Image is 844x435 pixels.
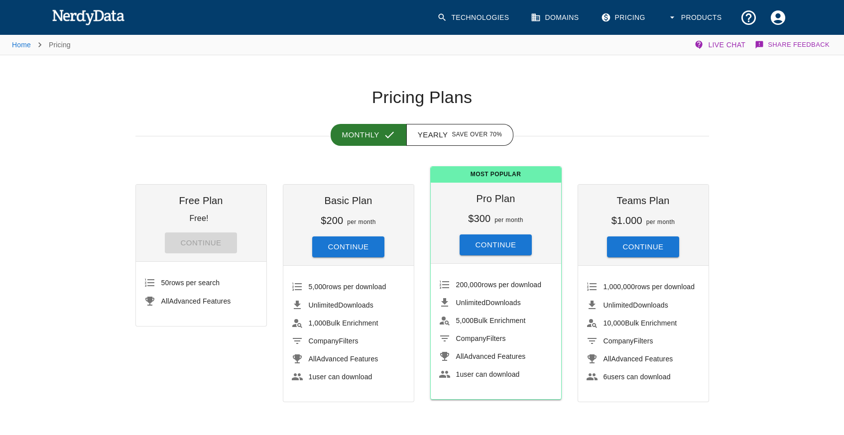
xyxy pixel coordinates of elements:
[406,124,514,146] button: Yearly Save over 70%
[161,297,169,305] span: All
[309,319,327,327] span: 1,000
[431,3,517,32] a: Technologies
[456,299,521,307] span: Downloads
[456,370,460,378] span: 1
[309,355,317,363] span: All
[607,236,680,257] button: Continue
[456,370,520,378] span: user can download
[456,334,506,342] span: Filters
[603,301,668,309] span: Downloads
[603,283,635,291] span: 1,000,000
[161,279,220,287] span: rows per search
[611,215,642,226] h6: $1.000
[525,3,587,32] a: Domains
[456,317,474,325] span: 5,000
[456,352,464,360] span: All
[603,337,653,345] span: Filters
[734,3,763,32] button: Support and Documentation
[456,317,526,325] span: Bulk Enrichment
[460,234,532,255] button: Continue
[603,337,634,345] span: Company
[646,218,675,225] span: per month
[309,283,386,291] span: rows per download
[794,364,832,402] iframe: Drift Widget Chat Controller
[135,87,709,108] h1: Pricing Plans
[291,193,406,209] h6: Basic Plan
[52,7,125,27] img: NerdyData.com
[692,35,749,55] button: Live Chat
[603,319,677,327] span: Bulk Enrichment
[309,283,327,291] span: 5,000
[309,355,378,363] span: Advanced Features
[595,3,653,32] a: Pricing
[456,334,486,342] span: Company
[603,319,625,327] span: 10,000
[452,130,502,140] span: Save over 70%
[12,41,31,49] a: Home
[456,281,542,289] span: rows per download
[753,35,832,55] button: Share Feedback
[309,301,339,309] span: Unlimited
[603,373,671,381] span: users can download
[321,215,343,226] h6: $200
[312,236,385,257] button: Continue
[439,191,553,207] h6: Pro Plan
[309,373,372,381] span: user can download
[309,319,378,327] span: Bulk Enrichment
[309,337,339,345] span: Company
[586,193,701,209] h6: Teams Plan
[161,279,169,287] span: 50
[347,218,376,225] span: per month
[603,355,611,363] span: All
[309,373,313,381] span: 1
[494,217,523,223] span: per month
[456,299,486,307] span: Unlimited
[309,301,373,309] span: Downloads
[161,297,231,305] span: Advanced Features
[309,337,359,345] span: Filters
[468,213,490,224] h6: $300
[456,352,526,360] span: Advanced Features
[331,124,407,146] button: Monthly
[661,3,730,32] button: Products
[603,283,695,291] span: rows per download
[603,373,607,381] span: 6
[49,40,71,50] p: Pricing
[12,35,71,55] nav: breadcrumb
[189,214,208,222] p: Free!
[456,281,482,289] span: 200,000
[603,355,673,363] span: Advanced Features
[603,301,633,309] span: Unlimited
[763,3,793,32] button: Account Settings
[144,193,258,209] h6: Free Plan
[431,167,561,183] span: Most Popular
